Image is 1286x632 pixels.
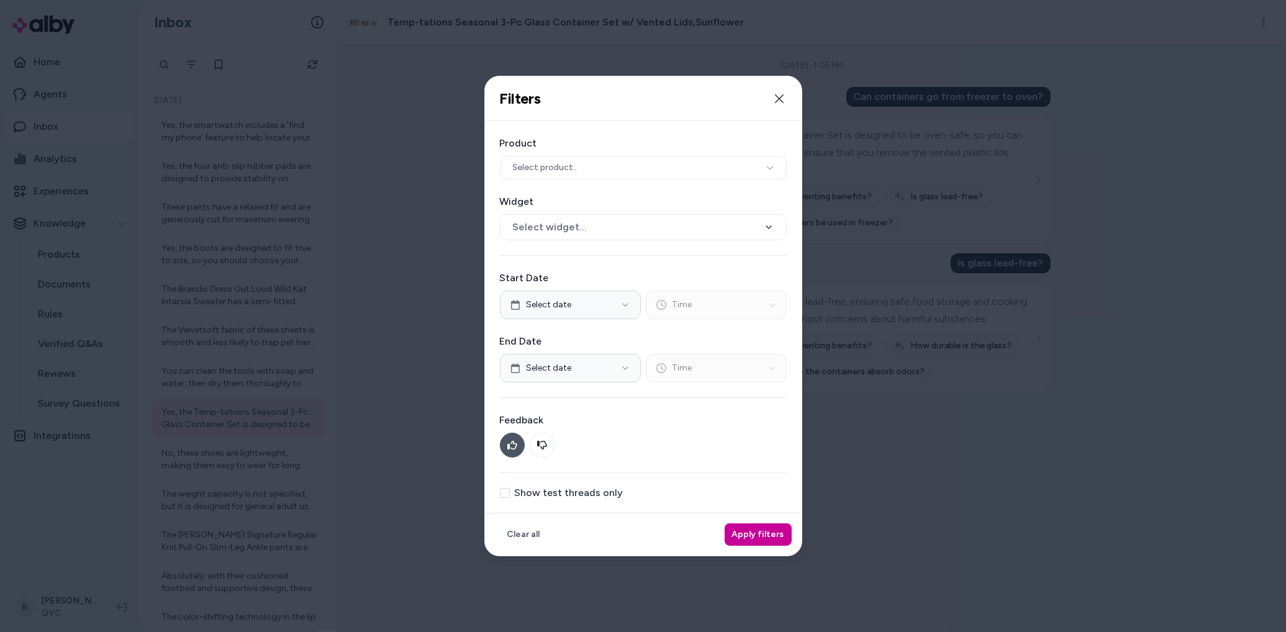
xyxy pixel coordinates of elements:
[500,354,641,382] button: Select date
[513,161,577,174] span: Select product..
[500,523,548,546] button: Clear all
[500,334,787,349] label: End Date
[527,299,572,311] span: Select date
[500,136,787,151] label: Product
[500,413,787,428] label: Feedback
[527,362,572,374] span: Select date
[500,194,787,209] label: Widget
[500,271,787,286] label: Start Date
[725,523,792,546] button: Apply filters
[500,89,541,108] h2: Filters
[500,214,787,240] button: Select widget...
[515,488,623,498] label: Show test threads only
[500,291,641,319] button: Select date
